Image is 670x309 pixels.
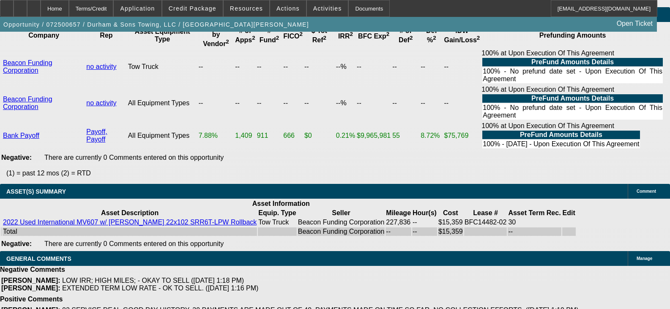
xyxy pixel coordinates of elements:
[392,85,419,121] td: --
[356,49,391,85] td: --
[482,140,640,148] td: 100% - [DATE] - Upon Execution Of This Agreement
[323,35,326,41] sup: 2
[257,85,282,121] td: --
[410,35,413,41] sup: 2
[531,58,614,66] b: PreFund Amounts Details
[358,33,389,40] b: BFC Exp
[539,32,606,39] b: Prefunding Amounts
[86,63,116,70] a: no activity
[6,170,670,177] p: (1) = past 12 mos (2) = RTD
[637,256,652,261] span: Manage
[386,209,411,216] b: Mileage
[1,277,60,284] b: [PERSON_NAME]:
[482,104,663,120] td: 100% - No prefund date set - Upon Execution Of This Agreement
[613,16,656,31] a: Open Ticket
[413,209,437,216] b: Hour(s)
[420,85,443,121] td: --
[258,218,296,227] td: Tow Truck
[283,122,303,150] td: 666
[114,0,161,16] button: Application
[336,49,356,85] td: --%
[338,33,353,40] b: IRR
[86,99,116,107] a: no activity
[392,122,419,150] td: 55
[257,49,282,85] td: --
[637,189,656,194] span: Comment
[562,209,576,217] th: Edit
[283,33,303,40] b: FICO
[198,122,234,150] td: 7.88%
[128,85,197,121] td: All Equipment Types
[356,85,391,121] td: --
[226,38,229,45] sup: 2
[235,85,255,121] td: --
[258,209,296,217] th: Equip. Type
[3,228,257,235] div: Total
[276,5,300,12] span: Actions
[508,209,561,217] th: Asset Term Recommendation
[44,240,224,247] span: There are currently 0 Comments entered on this opportunity
[1,240,32,247] b: Negative:
[257,122,282,150] td: 911
[508,209,561,216] b: Asset Term Rec.
[443,209,458,216] b: Cost
[162,0,223,16] button: Credit Package
[508,218,561,227] td: 30
[350,31,353,37] sup: 2
[86,128,107,143] a: Payoff, Payoff
[313,5,342,12] span: Activities
[481,49,664,84] div: 100% at Upon Execution Of This Agreement
[438,227,463,236] td: $15,359
[62,284,258,292] span: EXTENDED TERM LOW RATE - OK TO SELL. ([DATE] 1:16 PM)
[203,23,229,47] b: % refer by Vendor
[412,218,437,227] td: --
[386,31,389,37] sup: 2
[508,227,561,236] td: --
[307,0,348,16] button: Activities
[520,131,602,138] b: PreFund Amounts Details
[356,122,391,150] td: $9,965,981
[336,122,356,150] td: 0.21%
[332,209,350,216] b: Seller
[3,96,52,110] a: Beacon Funding Corporation
[1,154,32,161] b: Negative:
[44,154,224,161] span: There are currently 0 Comments entered on this opportunity
[6,188,66,195] span: ASSET(S) SUMMARY
[128,122,197,150] td: All Equipment Types
[6,255,71,262] span: GENERAL COMMENTS
[276,35,279,41] sup: 2
[252,35,255,41] sup: 2
[477,35,480,41] sup: 2
[304,49,335,85] td: --
[386,218,411,227] td: 227,836
[120,5,155,12] span: Application
[481,122,664,149] div: 100% at Upon Execution Of This Agreement
[392,49,419,85] td: --
[420,49,443,85] td: --
[433,35,436,41] sup: 2
[169,5,216,12] span: Credit Package
[270,0,306,16] button: Actions
[336,85,356,121] td: --%
[412,227,437,236] td: --
[283,85,303,121] td: --
[531,95,614,102] b: PreFund Amounts Details
[128,49,197,85] td: Tow Truck
[473,209,498,216] b: Lease #
[198,85,234,121] td: --
[304,122,335,150] td: $0
[283,49,303,85] td: --
[230,5,263,12] span: Resources
[3,132,39,139] a: Bank Payoff
[482,67,663,83] td: 100% - No prefund date set - Upon Execution Of This Agreement
[481,86,664,120] div: 100% at Upon Execution Of This Agreement
[3,219,257,226] a: 2022 Used International MV607 w/ [PERSON_NAME] 22x102 SRR6T-LPW Rollback
[304,85,335,121] td: --
[198,49,234,85] td: --
[252,200,310,207] b: Asset Information
[100,32,112,39] b: Rep
[443,85,480,121] td: --
[443,49,480,85] td: --
[298,218,385,227] td: Beacon Funding Corporation
[386,227,411,236] td: --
